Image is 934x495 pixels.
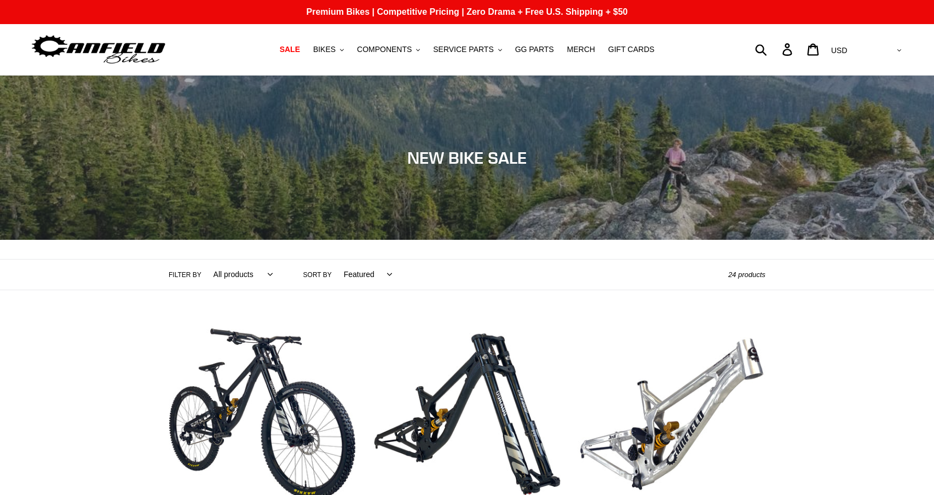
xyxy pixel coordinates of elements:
[608,45,655,54] span: GIFT CARDS
[728,270,765,279] span: 24 products
[280,45,300,54] span: SALE
[169,270,201,280] label: Filter by
[567,45,595,54] span: MERCH
[274,42,305,57] a: SALE
[303,270,332,280] label: Sort by
[313,45,336,54] span: BIKES
[510,42,560,57] a: GG PARTS
[761,37,789,61] input: Search
[562,42,601,57] a: MERCH
[351,42,425,57] button: COMPONENTS
[603,42,660,57] a: GIFT CARDS
[357,45,412,54] span: COMPONENTS
[515,45,554,54] span: GG PARTS
[308,42,349,57] button: BIKES
[30,32,167,67] img: Canfield Bikes
[407,148,527,168] span: NEW BIKE SALE
[428,42,507,57] button: SERVICE PARTS
[433,45,493,54] span: SERVICE PARTS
